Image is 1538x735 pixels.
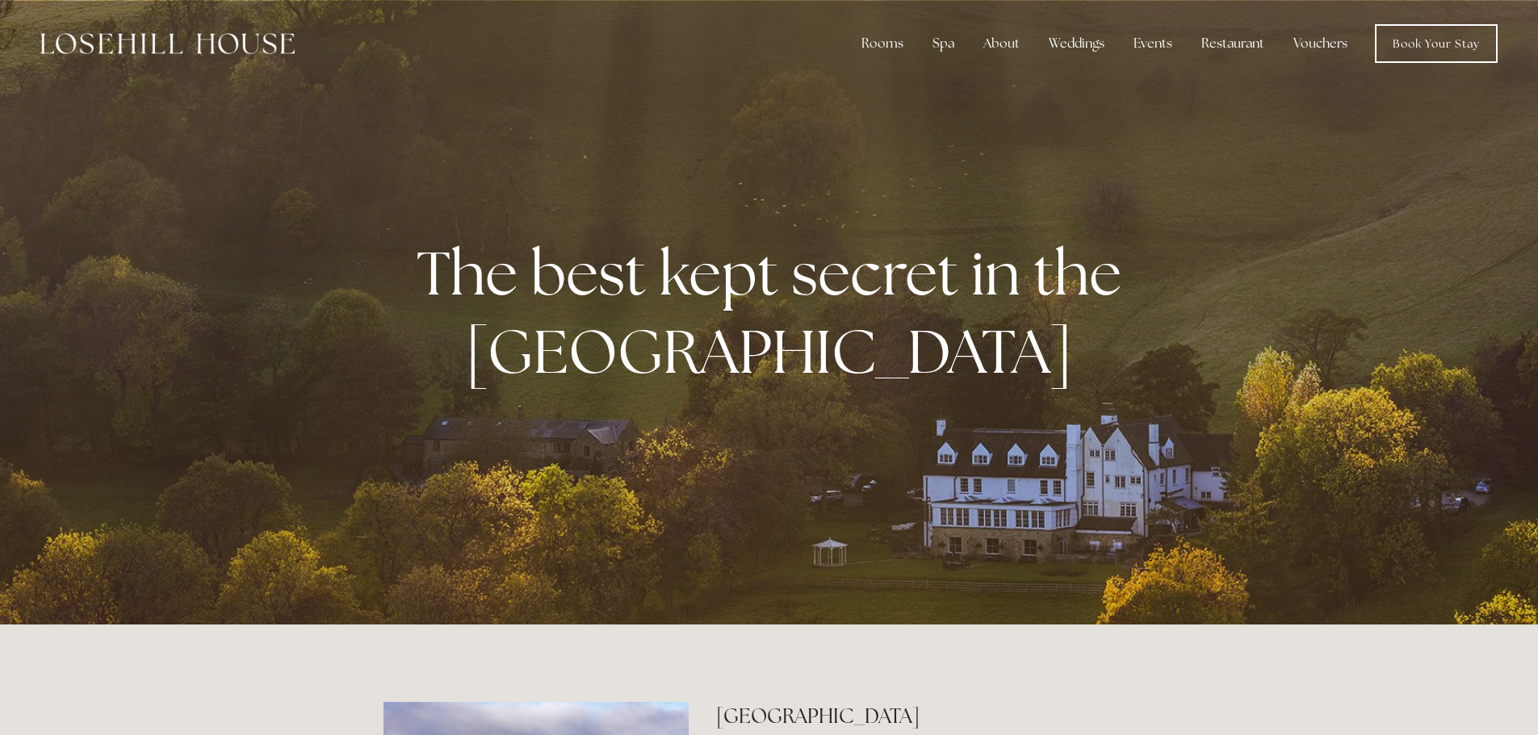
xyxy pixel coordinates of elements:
[920,27,967,60] div: Spa
[1280,27,1360,60] a: Vouchers
[1036,27,1117,60] div: Weddings
[40,33,295,54] img: Losehill House
[1121,27,1185,60] div: Events
[849,27,916,60] div: Rooms
[417,233,1134,391] strong: The best kept secret in the [GEOGRAPHIC_DATA]
[716,702,1155,730] h2: [GEOGRAPHIC_DATA]
[1188,27,1277,60] div: Restaurant
[1375,24,1498,63] a: Book Your Stay
[970,27,1033,60] div: About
